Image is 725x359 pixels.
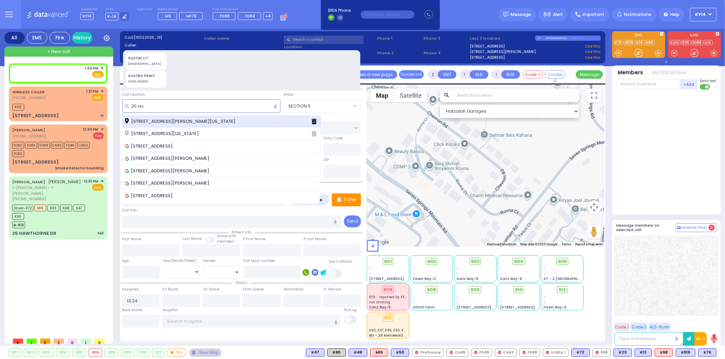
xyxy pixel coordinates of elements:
[344,307,357,313] label: Pick up
[12,185,82,196] span: ר' [PERSON_NAME] - ר' [PERSON_NAME]
[81,7,98,12] label: Dispatcher
[27,10,72,19] img: Logo
[511,11,531,18] span: Message
[676,348,695,357] div: K519
[350,70,397,79] a: Open in new page
[12,213,24,220] span: K90
[122,208,137,213] label: Call Info
[470,36,535,41] label: Last 3 location
[228,230,255,235] span: Patient info
[456,266,459,271] span: -
[12,133,46,139] span: [PHONE_NUMBER]
[583,12,604,18] span: Important
[284,44,375,50] label: Location
[125,169,129,173] img: google_icon.svg
[349,348,367,357] div: K48
[122,307,143,313] label: Back Home
[676,348,695,357] div: BLS
[4,32,25,44] div: All
[85,66,99,71] span: 1:24 PM
[501,70,520,79] button: BUS
[64,142,76,149] span: FD46
[515,286,523,293] span: 910
[12,230,56,237] div: 25 HAWTHORNE DR
[40,339,50,344] span: 0
[328,7,351,14] span: BRIA Phone
[92,184,104,191] span: EMS
[125,194,129,198] img: google_icon.svg
[34,205,46,211] span: M16
[47,205,59,211] span: K83
[217,239,234,244] span: members
[618,69,643,77] button: Members
[369,276,434,281] span: [STREET_ADDRESS][PERSON_NAME]
[592,348,611,357] div: 595
[369,295,409,300] span: KY9 - reported by KY23
[470,49,536,55] a: [STREET_ADDRESS][PERSON_NAME]
[128,62,165,67] div: [GEOGRAPHIC_DATA]
[49,179,81,185] span: [PERSON_NAME]
[138,349,150,356] div: 910
[377,50,421,56] span: Phone 2
[125,143,175,150] span: [STREET_ADDRESS]
[559,286,566,293] span: 912
[51,142,63,149] span: CAR5
[217,233,236,239] small: Share with
[56,349,70,356] div: 904
[134,35,162,40] span: [10022025_19]
[220,13,229,19] span: FD88
[617,79,680,89] input: Search member
[86,89,99,94] span: 1:21 PM
[306,348,325,357] div: BLS
[382,286,394,294] div: 906
[369,328,416,333] span: K90, K47, K48, K83, K72, M16
[122,99,280,112] input: Search location here
[105,349,118,356] div: 908
[635,348,652,357] div: BLS
[84,179,99,184] span: 12:01 PM
[500,300,502,305] span: -
[585,55,601,60] a: Use this
[125,157,129,161] img: google_icon.svg
[413,300,415,305] span: -
[125,130,201,137] span: [STREET_ADDRESS][US_STATE]
[183,236,202,242] label: Last Name
[668,34,721,38] label: KJFD
[614,348,632,357] div: K23
[245,13,255,19] span: FD84
[122,258,129,264] label: Age
[585,49,601,55] a: Use this
[243,287,264,292] label: From Scene
[544,305,567,310] span: Forest Bay-3
[695,12,706,18] span: KY14
[283,287,304,292] label: Destination
[204,36,281,41] label: Caller name
[544,276,594,281] span: AT - 2 [GEOGRAPHIC_DATA]
[614,40,623,45] a: K76
[77,142,89,149] span: CAR2
[93,132,104,139] span: Fire
[500,271,502,276] span: -
[101,127,104,132] span: ✕
[12,222,25,228] span: B-913
[631,323,648,331] button: Code 2
[12,89,45,95] a: WIRELESS CALLER
[369,266,372,271] span: -
[122,92,145,97] label: Call Location
[128,73,165,79] div: AUSTRA PKWY
[447,348,468,357] div: CAR5
[60,205,72,211] span: K48
[128,79,165,84] div: VYOEL MOSHE
[122,113,149,118] label: Location Name
[614,348,632,357] div: BLS
[424,36,468,41] span: Phone 3
[101,89,104,94] span: ✕
[12,205,33,211] span: Driver-K72
[655,348,673,357] div: ALS
[368,238,391,247] img: Google
[101,178,104,184] span: ✕
[670,40,680,45] a: KJFD
[649,323,671,331] button: ALS-Rush
[265,13,271,19] span: +4
[12,112,59,119] div: [STREET_ADDRESS]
